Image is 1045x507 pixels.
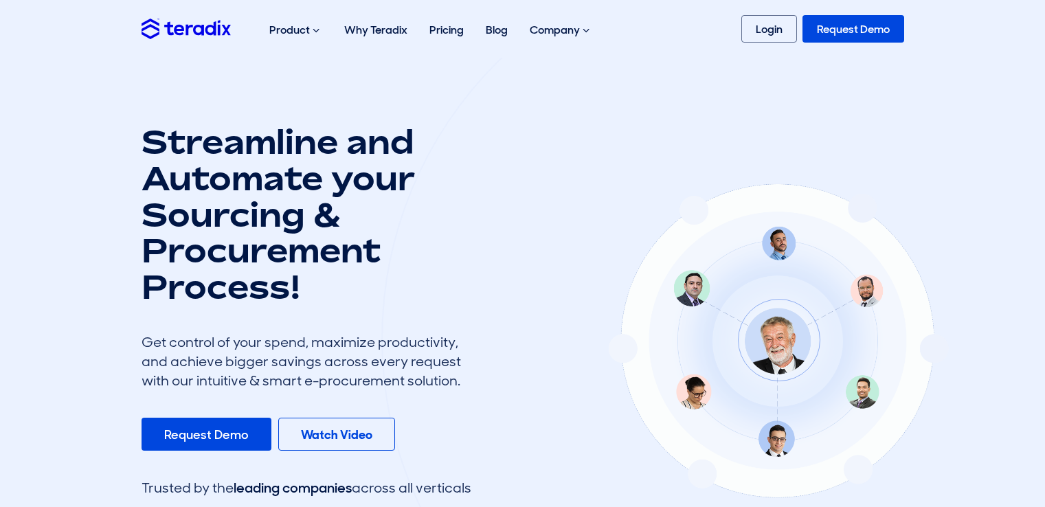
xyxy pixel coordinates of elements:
[741,15,797,43] a: Login
[258,8,333,52] div: Product
[519,8,603,52] div: Company
[418,8,475,52] a: Pricing
[475,8,519,52] a: Blog
[142,478,471,497] div: Trusted by the across all verticals
[142,333,471,390] div: Get control of your spend, maximize productivity, and achieve bigger savings across every request...
[142,418,271,451] a: Request Demo
[234,479,352,497] span: leading companies
[278,418,395,451] a: Watch Video
[802,15,904,43] a: Request Demo
[333,8,418,52] a: Why Teradix
[142,124,471,305] h1: Streamline and Automate your Sourcing & Procurement Process!
[301,427,372,443] b: Watch Video
[142,19,231,38] img: Teradix logo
